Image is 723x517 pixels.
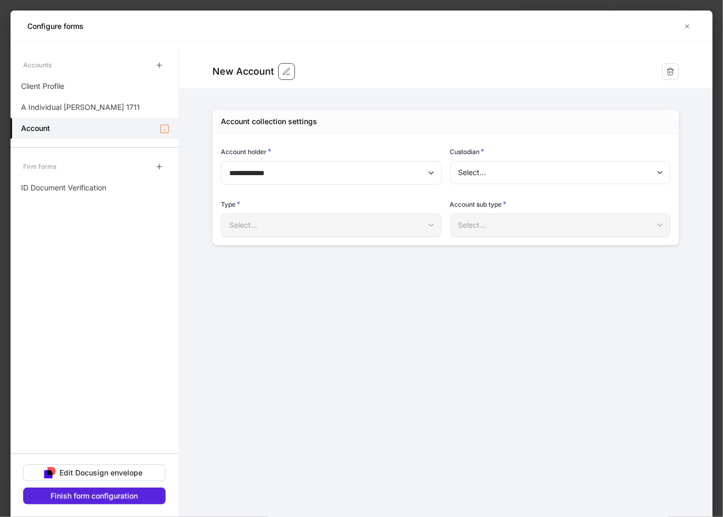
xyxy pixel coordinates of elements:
[221,116,317,127] div: Account collection settings
[60,468,143,478] div: Edit Docusign envelope
[11,97,178,118] a: A Individual [PERSON_NAME] 1711
[21,102,140,113] p: A Individual [PERSON_NAME] 1711
[21,81,64,92] p: Client Profile
[221,214,441,237] div: Select...
[450,199,507,209] h6: Account sub type
[450,161,670,184] div: Select...
[51,491,138,501] div: Finish form configuration
[212,65,274,78] div: New Account
[221,199,240,209] h6: Type
[27,21,84,32] h5: Configure forms
[23,157,56,176] div: Firm forms
[23,464,166,481] button: Edit Docusign envelope
[11,76,178,97] a: Client Profile
[11,118,178,139] a: Account
[21,183,106,193] p: ID Document Verification
[23,488,166,504] button: Finish form configuration
[21,123,50,134] h5: Account
[450,214,670,237] div: Select...
[11,177,178,198] a: ID Document Verification
[450,146,485,157] h6: Custodian
[23,56,52,74] div: Accounts
[221,146,271,157] h6: Account holder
